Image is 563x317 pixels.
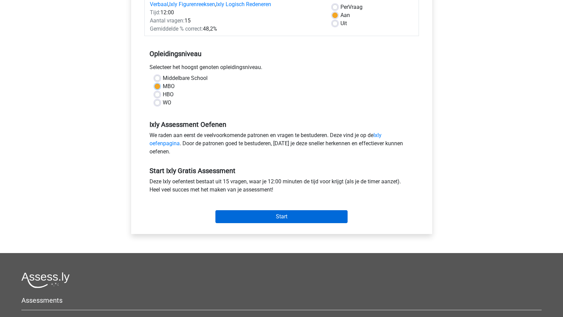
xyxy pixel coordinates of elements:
[21,272,70,288] img: Assessly logo
[216,1,271,7] a: Ixly Logisch Redeneren
[163,99,171,107] label: WO
[340,19,347,28] label: Uit
[144,131,419,158] div: We raden aan eerst de veelvoorkomende patronen en vragen te bestuderen. Deze vind je op de . Door...
[145,17,327,25] div: 15
[144,178,419,197] div: Deze Ixly oefentest bestaat uit 15 vragen, waar je 12:00 minuten de tijd voor krijgt (als je de t...
[150,17,184,24] span: Aantal vragen:
[150,9,160,16] span: Tijd:
[163,74,208,82] label: Middelbare School
[340,4,348,10] span: Per
[340,11,350,19] label: Aan
[149,47,414,61] h5: Opleidingsniveau
[340,3,363,11] label: Vraag
[144,63,419,74] div: Selecteer het hoogst genoten opleidingsniveau.
[149,167,414,175] h5: Start Ixly Gratis Assessment
[215,210,348,223] input: Start
[21,296,542,304] h5: Assessments
[149,120,414,129] h5: Ixly Assessment Oefenen
[145,25,327,33] div: 48,2%
[163,90,174,99] label: HBO
[163,82,175,90] label: MBO
[150,26,203,32] span: Gemiddelde % correct:
[169,1,215,7] a: Ixly Figurenreeksen
[145,9,327,17] div: 12:00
